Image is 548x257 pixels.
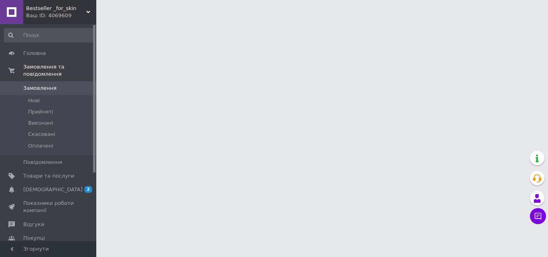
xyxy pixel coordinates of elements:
div: Ваш ID: 4069609 [26,12,96,19]
span: Скасовані [28,131,55,138]
span: Товари та послуги [23,172,74,180]
span: Повідомлення [23,159,62,166]
span: Покупці [23,235,45,242]
span: Відгуки [23,221,44,228]
span: Замовлення [23,85,57,92]
span: Замовлення та повідомлення [23,63,96,78]
span: Прийняті [28,108,53,115]
span: Bestseller _for_skin [26,5,86,12]
span: Нові [28,97,40,104]
span: Головна [23,50,46,57]
span: [DEMOGRAPHIC_DATA] [23,186,83,193]
span: 2 [84,186,92,193]
button: Чат з покупцем [530,208,546,224]
span: Оплачені [28,142,53,150]
span: Виконані [28,119,53,127]
span: Показники роботи компанії [23,200,74,214]
input: Пошук [4,28,95,42]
